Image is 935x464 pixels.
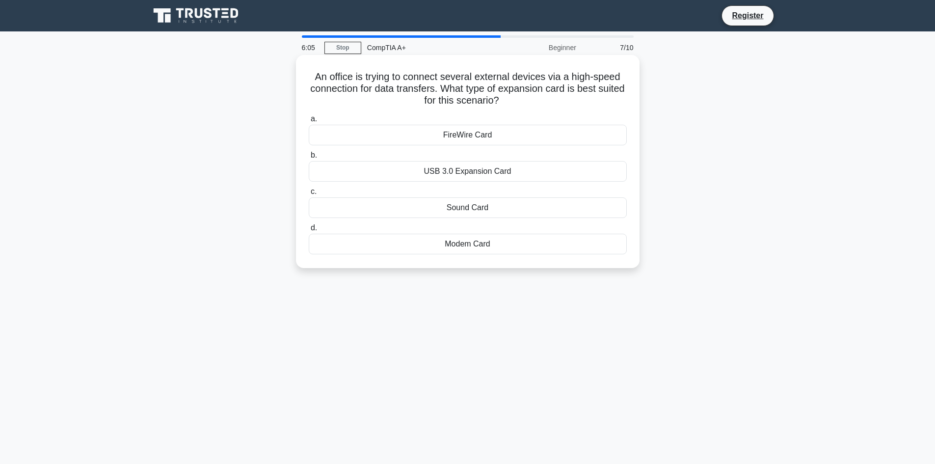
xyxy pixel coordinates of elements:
div: Modem Card [309,234,627,254]
a: Stop [324,42,361,54]
span: a. [311,114,317,123]
span: b. [311,151,317,159]
div: 7/10 [582,38,640,57]
div: USB 3.0 Expansion Card [309,161,627,182]
div: FireWire Card [309,125,627,145]
span: d. [311,223,317,232]
div: CompTIA A+ [361,38,496,57]
div: Beginner [496,38,582,57]
div: Sound Card [309,197,627,218]
h5: An office is trying to connect several external devices via a high-speed connection for data tran... [308,71,628,107]
div: 6:05 [296,38,324,57]
a: Register [726,9,769,22]
span: c. [311,187,317,195]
